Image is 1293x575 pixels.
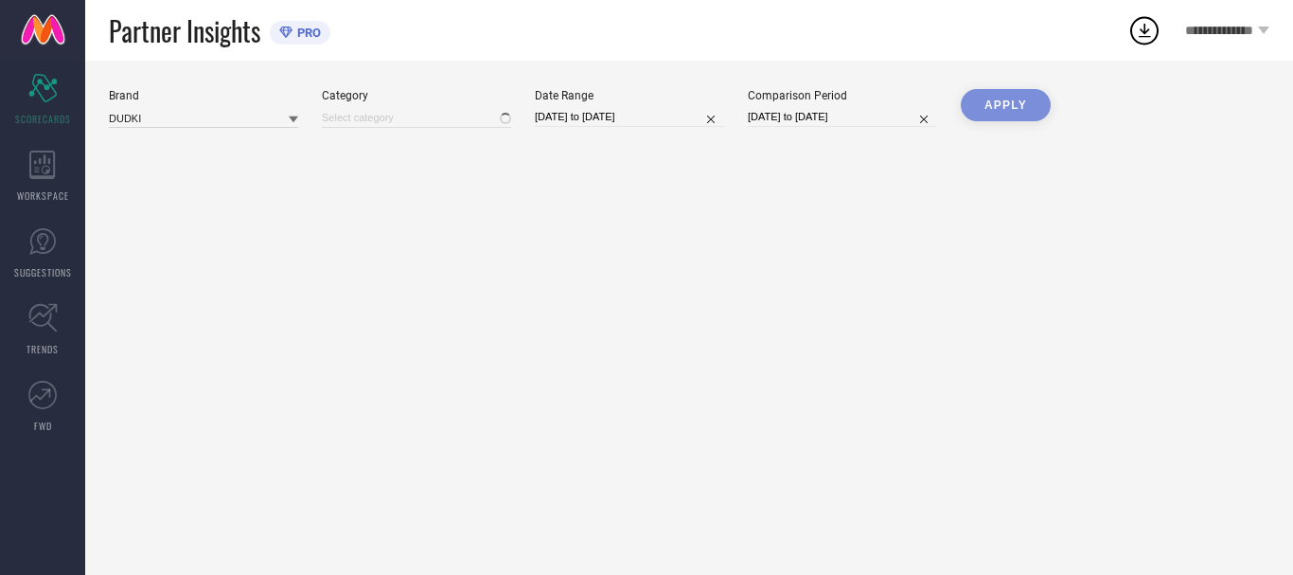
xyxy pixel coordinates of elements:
[748,89,937,102] div: Comparison Period
[748,107,937,127] input: Select comparison period
[27,342,59,356] span: TRENDS
[109,11,260,50] span: Partner Insights
[34,419,52,433] span: FWD
[109,89,298,102] div: Brand
[15,112,71,126] span: SCORECARDS
[535,89,724,102] div: Date Range
[17,189,69,203] span: WORKSPACE
[322,89,511,102] div: Category
[14,265,72,279] span: SUGGESTIONS
[292,26,321,40] span: PRO
[1127,13,1161,47] div: Open download list
[535,107,724,127] input: Select date range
